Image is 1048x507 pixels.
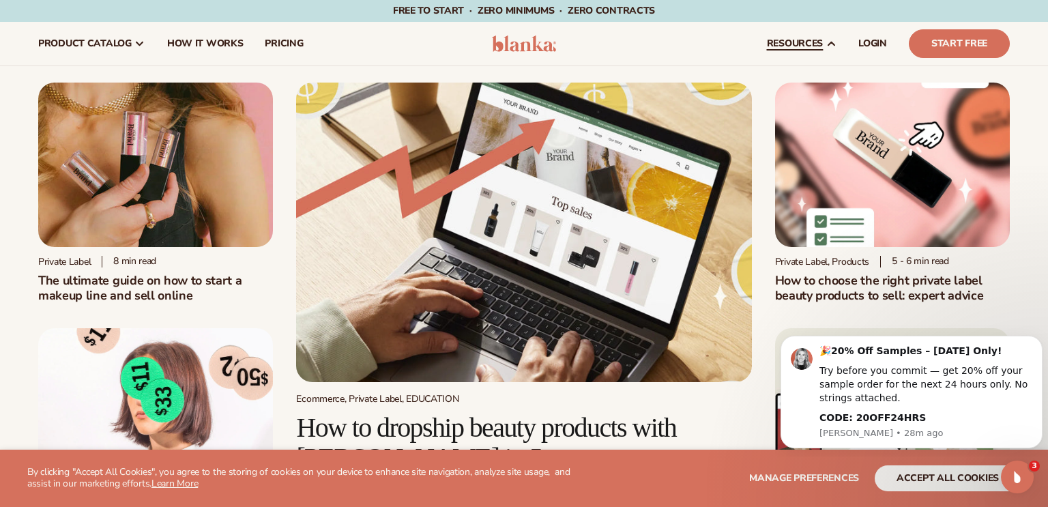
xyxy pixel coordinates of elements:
[38,328,273,493] img: Profitability of private label company
[167,38,244,49] span: How It Works
[151,477,198,490] a: Learn More
[27,22,156,66] a: product catalog
[749,465,859,491] button: Manage preferences
[296,413,751,473] h2: How to dropship beauty products with [PERSON_NAME] in 5 steps
[27,467,575,490] p: By clicking "Accept All Cookies", you agree to the storing of cookies on your device to enhance s...
[1029,461,1040,472] span: 3
[775,323,1048,457] iframe: Intercom notifications message
[1001,461,1034,493] iframe: Intercom live chat
[775,273,1010,303] h2: How to choose the right private label beauty products to sell: expert advice
[102,256,156,267] div: 8 min read
[858,38,887,49] span: LOGIN
[38,273,273,303] h1: The ultimate guide on how to start a makeup line and sell online
[296,393,751,405] div: Ecommerce, Private Label, EDUCATION
[38,83,273,303] a: Person holding branded make up with a solid pink background Private label 8 min readThe ultimate ...
[767,38,823,49] span: resources
[38,83,273,247] img: Person holding branded make up with a solid pink background
[875,465,1021,491] button: accept all cookies
[156,22,254,66] a: How It Works
[393,4,655,17] span: Free to start · ZERO minimums · ZERO contracts
[492,35,557,52] img: logo
[265,38,303,49] span: pricing
[880,256,949,267] div: 5 - 6 min read
[38,38,132,49] span: product catalog
[775,256,870,267] div: Private Label, Products
[756,22,847,66] a: resources
[775,83,1010,303] a: Private Label Beauty Products Click Private Label, Products 5 - 6 min readHow to choose the right...
[254,22,314,66] a: pricing
[909,29,1010,58] a: Start Free
[775,83,1010,247] img: Private Label Beauty Products Click
[296,83,751,382] img: Growing money with ecommerce
[749,472,859,484] span: Manage preferences
[38,256,91,267] div: Private label
[847,22,898,66] a: LOGIN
